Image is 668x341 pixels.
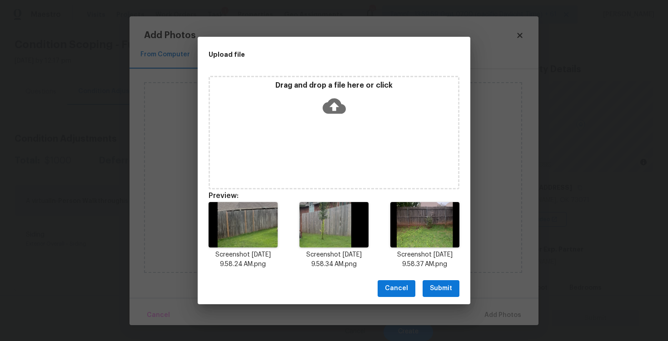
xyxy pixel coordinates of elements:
p: Screenshot [DATE] 9.58.24 AM.png [209,250,278,269]
p: Screenshot [DATE] 9.58.34 AM.png [299,250,369,269]
button: Submit [423,280,459,297]
p: Screenshot [DATE] 9.58.37 AM.png [390,250,459,269]
span: Cancel [385,283,408,294]
button: Cancel [378,280,415,297]
p: Drag and drop a file here or click [210,81,458,90]
img: +KwCZGubxfJZeAAAAAElFTkSuQmCC [209,202,278,247]
h2: Upload file [209,49,419,59]
img: stP7ZUzIAAAAASUVORK5CYII= [299,202,369,247]
span: Submit [430,283,452,294]
img: 4x4e9Av8DQ320qFhGe1oAAAAASUVORK5CYII= [390,202,459,247]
